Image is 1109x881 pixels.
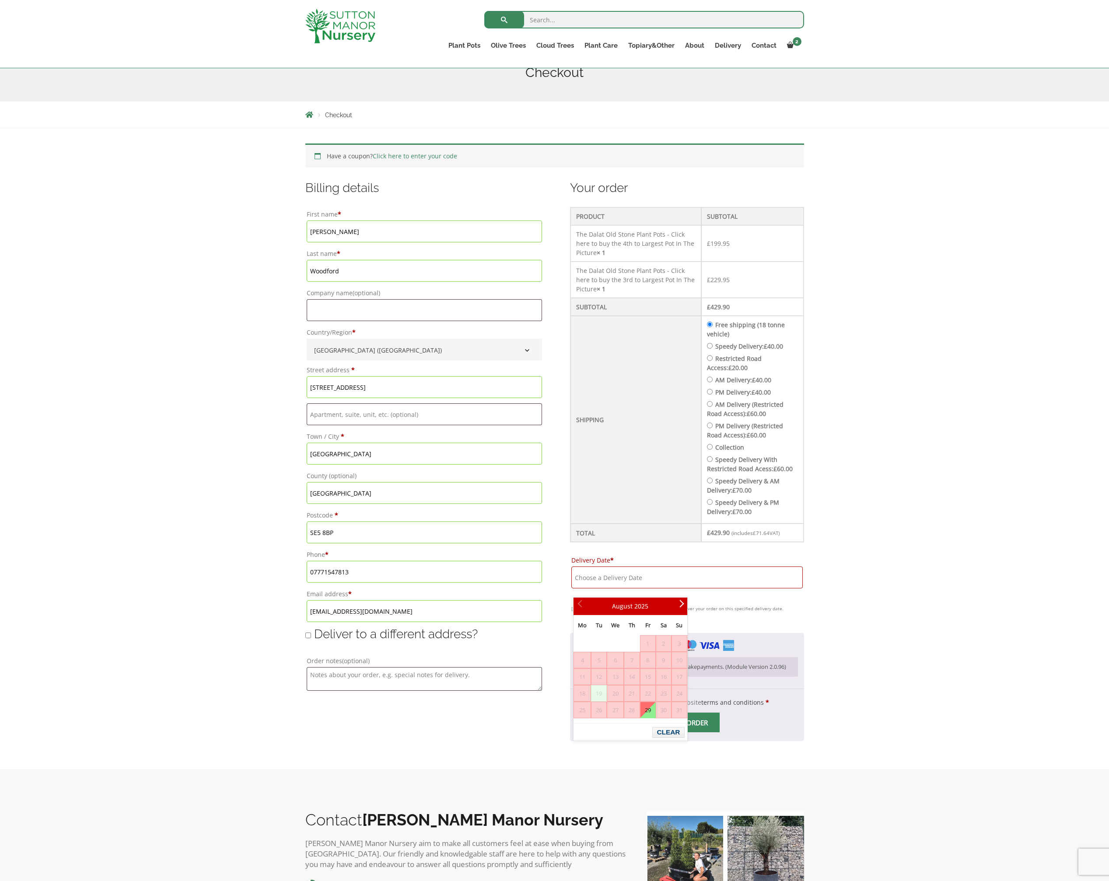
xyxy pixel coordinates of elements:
[656,669,671,685] span: 16
[342,657,370,665] span: (optional)
[307,403,542,425] input: Apartment, suite, unit, etc. (optional)
[305,65,804,80] h1: Checkout
[764,342,783,350] bdi: 40.00
[307,376,542,398] input: House number and street name
[701,698,764,706] a: terms and conditions
[707,422,783,439] label: PM Delivery (Restricted Road Access):
[715,376,771,384] label: AM Delivery:
[629,621,635,629] span: Thursday
[570,298,701,316] th: Subtotal
[362,811,603,829] b: [PERSON_NAME] Manor Nursery
[672,685,687,701] span: 24
[707,303,710,311] span: £
[486,39,531,52] a: Olive Trees
[591,702,606,718] span: 26
[715,443,744,451] label: Collection
[752,376,756,384] span: £
[624,652,639,668] span: 7
[752,388,771,396] bdi: 40.00
[707,239,730,248] bdi: 199.95
[661,621,667,629] span: Saturday
[307,287,542,299] label: Company name
[707,276,730,284] bdi: 229.95
[570,225,701,262] td: The Dalat Old Stone Plant Pots - Click here to buy the 4th to Largest Pot In The Picture
[672,636,687,651] span: 3
[307,549,542,561] label: Phone
[578,621,587,629] span: Monday
[707,528,710,537] span: £
[307,509,542,521] label: Postcode
[305,180,804,754] form: Checkout
[773,465,793,473] bdi: 60.00
[305,811,629,829] h2: Contact
[782,39,804,52] a: 2
[640,702,655,718] a: 29
[574,669,591,685] span: 11
[484,11,804,28] input: Search...
[607,652,623,668] span: 6
[752,376,771,384] bdi: 40.00
[307,326,542,339] label: Country/Region
[570,524,701,542] th: Total
[574,652,591,668] span: 4
[728,364,748,372] bdi: 20.00
[610,556,614,564] abbr: required
[773,465,777,473] span: £
[707,276,710,284] span: £
[656,636,671,651] span: 2
[640,652,655,668] span: 8
[305,143,804,168] div: Have a coupon?
[443,39,486,52] a: Plant Pots
[574,599,588,614] a: Prev
[747,431,766,439] bdi: 60.00
[680,39,710,52] a: About
[373,152,457,160] a: Click here to enter your code
[753,530,756,536] span: £
[707,498,779,516] label: Speedy Delivery & PM Delivery:
[611,621,619,629] span: Wednesday
[624,685,639,701] span: 21
[753,530,770,536] span: 71.64
[591,652,606,668] span: 5
[645,621,651,629] span: Friday
[305,633,311,638] input: Deliver to a different address?
[715,388,771,396] label: PM Delivery:
[732,486,752,494] bdi: 70.00
[325,112,352,119] span: Checkout
[707,455,793,473] label: Speedy Delivery With Restricted Road Acess:
[329,472,357,480] span: (optional)
[752,388,755,396] span: £
[672,599,687,614] a: Next
[574,702,591,718] td: BANK HOLIDAY
[707,477,780,494] label: Speedy Delivery & AM Delivery:
[624,669,639,685] span: 14
[531,39,579,52] a: Cloud Trees
[676,621,682,629] span: Sunday
[731,530,780,536] small: (includes VAT)
[307,588,542,600] label: Email address
[707,303,730,311] bdi: 429.90
[307,208,542,220] label: First name
[732,486,736,494] span: £
[656,702,671,718] span: 30
[623,39,680,52] a: Topiary&Other
[607,685,623,701] span: 20
[307,430,542,443] label: Town / City
[307,655,542,667] label: Order notes
[570,316,701,524] th: Shipping
[307,470,542,482] label: County
[656,685,671,701] span: 23
[701,207,804,225] th: Subtotal
[305,180,544,196] h3: Billing details
[607,702,623,718] span: 27
[728,364,732,372] span: £
[764,342,767,350] span: £
[676,603,683,610] span: Next
[577,603,584,610] span: Prev
[707,528,730,537] bdi: 429.90
[672,652,687,668] span: 10
[672,669,687,685] span: 17
[307,248,542,260] label: Last name
[574,702,591,718] span: 25
[747,431,750,439] span: £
